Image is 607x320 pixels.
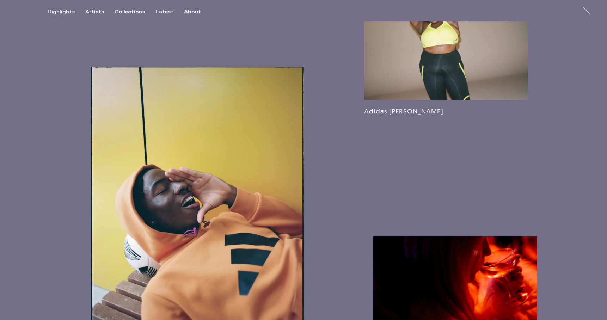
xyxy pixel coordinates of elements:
div: Artists [85,9,104,15]
button: Highlights [48,9,85,15]
button: Artists [85,9,115,15]
div: About [184,9,201,15]
div: Latest [155,9,173,15]
button: About [184,9,211,15]
div: Highlights [48,9,75,15]
button: Collections [115,9,155,15]
div: Collections [115,9,145,15]
button: Latest [155,9,184,15]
